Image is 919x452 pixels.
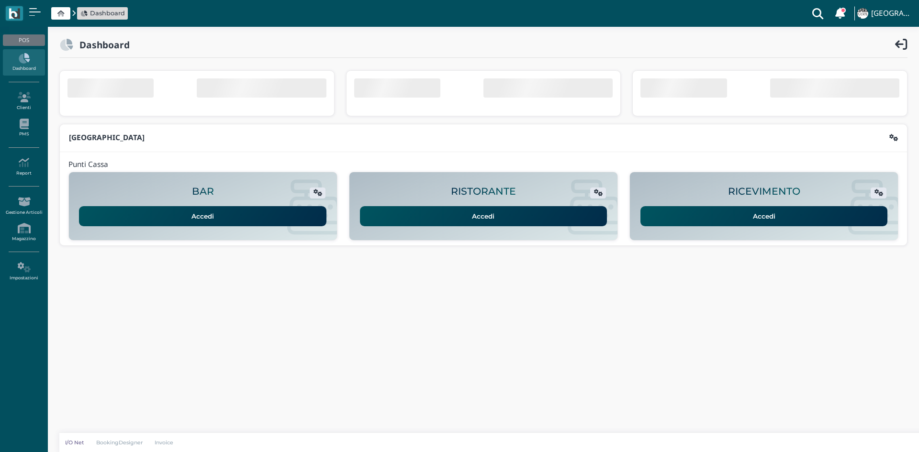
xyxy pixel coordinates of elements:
a: Report [3,154,45,180]
a: Accedi [79,206,326,226]
a: PMS [3,115,45,141]
a: Dashboard [3,49,45,76]
h4: [GEOGRAPHIC_DATA] [871,10,913,18]
a: Magazzino [3,219,45,245]
a: Dashboard [80,9,125,18]
img: ... [857,8,868,19]
iframe: Help widget launcher [851,422,911,444]
a: Accedi [640,206,888,226]
a: Clienti [3,88,45,114]
h2: BAR [192,186,214,197]
h2: RISTORANTE [451,186,516,197]
b: [GEOGRAPHIC_DATA] [69,132,145,143]
h2: Dashboard [73,40,130,50]
img: logo [9,8,20,19]
div: POS [3,34,45,46]
a: Gestione Articoli [3,193,45,219]
a: ... [GEOGRAPHIC_DATA] [856,2,913,25]
a: Impostazioni [3,258,45,285]
a: Accedi [360,206,607,226]
h2: RICEVIMENTO [728,186,800,197]
h4: Punti Cassa [68,161,108,169]
span: Dashboard [90,9,125,18]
